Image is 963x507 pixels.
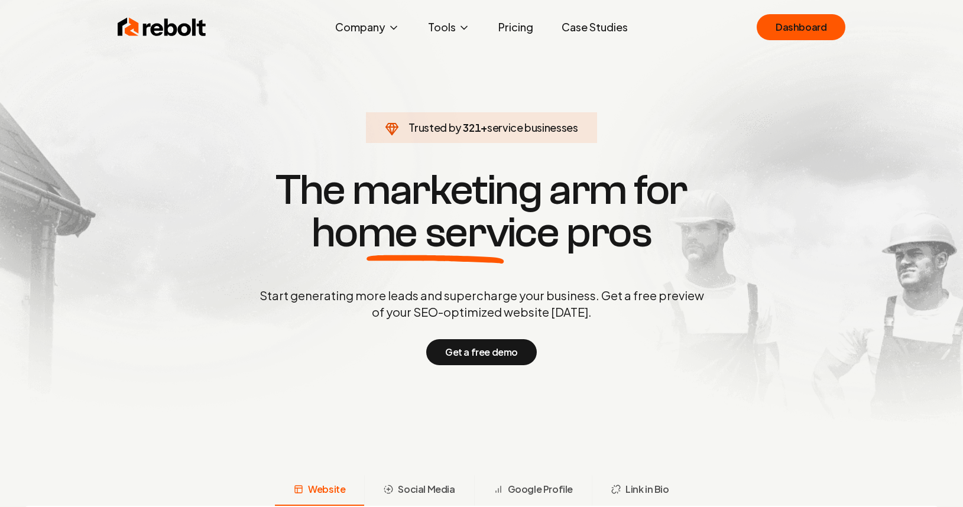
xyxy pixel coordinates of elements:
[408,121,461,134] span: Trusted by
[481,121,487,134] span: +
[489,15,543,39] a: Pricing
[463,119,481,136] span: 321
[474,475,592,506] button: Google Profile
[308,482,345,496] span: Website
[757,14,845,40] a: Dashboard
[312,212,559,254] span: home service
[419,15,479,39] button: Tools
[426,339,537,365] button: Get a free demo
[508,482,573,496] span: Google Profile
[275,475,364,506] button: Website
[364,475,474,506] button: Social Media
[398,482,455,496] span: Social Media
[625,482,669,496] span: Link in Bio
[198,169,766,254] h1: The marketing arm for pros
[592,475,688,506] button: Link in Bio
[118,15,206,39] img: Rebolt Logo
[487,121,578,134] span: service businesses
[326,15,409,39] button: Company
[552,15,637,39] a: Case Studies
[257,287,706,320] p: Start generating more leads and supercharge your business. Get a free preview of your SEO-optimiz...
